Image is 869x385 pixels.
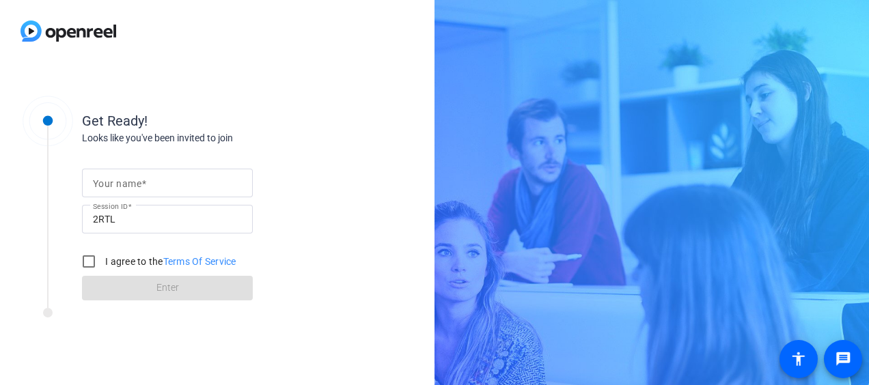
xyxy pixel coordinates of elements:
div: Looks like you've been invited to join [82,131,355,145]
mat-label: Session ID [93,202,128,210]
mat-icon: message [835,351,851,367]
label: I agree to the [102,255,236,268]
mat-label: Your name [93,178,141,189]
div: Get Ready! [82,111,355,131]
mat-icon: accessibility [790,351,807,367]
a: Terms Of Service [163,256,236,267]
